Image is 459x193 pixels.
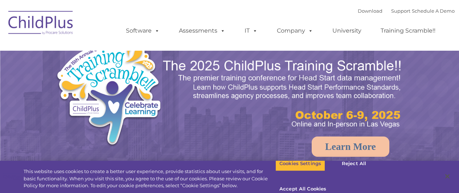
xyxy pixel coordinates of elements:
a: Schedule A Demo [412,8,455,14]
img: ChildPlus by Procare Solutions [5,6,77,42]
a: Support [391,8,410,14]
a: Company [270,24,320,38]
a: IT [237,24,265,38]
a: Software [119,24,167,38]
a: Assessments [172,24,233,38]
div: This website uses cookies to create a better user experience, provide statistics about user visit... [24,168,275,189]
a: Training Scramble!! [373,24,443,38]
a: Download [358,8,382,14]
a: University [325,24,369,38]
button: Cookies Settings [275,156,325,171]
button: Close [439,168,455,184]
font: | [358,8,455,14]
button: Reject All [331,156,377,171]
a: Learn More [312,137,389,157]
